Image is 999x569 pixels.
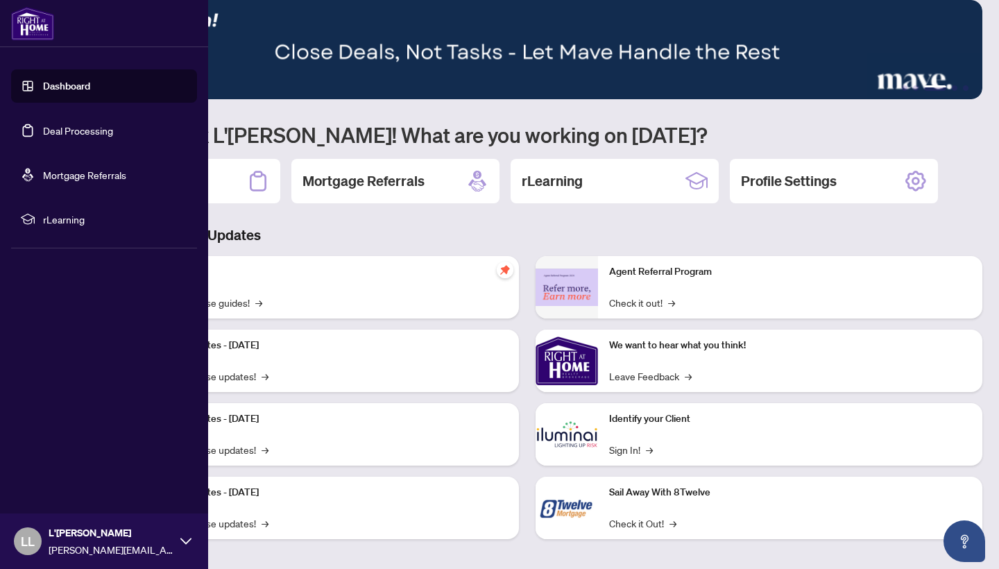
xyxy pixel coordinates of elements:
button: 5 [963,85,968,91]
h2: Mortgage Referrals [302,171,425,191]
span: → [668,295,675,310]
p: Self-Help [146,264,508,280]
h1: Welcome back L'[PERSON_NAME]! What are you working on [DATE]? [72,121,982,148]
span: rLearning [43,212,187,227]
button: 1 [902,85,907,91]
h3: Brokerage & Industry Updates [72,226,982,245]
span: → [262,516,268,531]
a: Dashboard [43,80,90,92]
span: → [669,516,676,531]
button: 2 [913,85,919,91]
h2: Profile Settings [741,171,837,191]
p: Platform Updates - [DATE] [146,338,508,353]
p: Platform Updates - [DATE] [146,411,508,427]
a: Mortgage Referrals [43,169,126,181]
span: → [262,442,268,457]
p: Sail Away With 8Twelve [609,485,971,500]
span: pushpin [497,262,513,278]
p: Identify your Client [609,411,971,427]
button: 4 [952,85,957,91]
p: Platform Updates - [DATE] [146,485,508,500]
button: Open asap [943,520,985,562]
a: Sign In!→ [609,442,653,457]
span: → [255,295,262,310]
a: Leave Feedback→ [609,368,692,384]
p: We want to hear what you think! [609,338,971,353]
span: → [685,368,692,384]
img: Agent Referral Program [536,269,598,307]
span: LL [21,532,35,551]
img: Sail Away With 8Twelve [536,477,598,539]
span: L'[PERSON_NAME] [49,525,173,541]
span: [PERSON_NAME][EMAIL_ADDRESS][PERSON_NAME][DOMAIN_NAME] [49,542,173,557]
a: Check it out!→ [609,295,675,310]
img: Identify your Client [536,403,598,466]
a: Deal Processing [43,124,113,137]
a: Check it Out!→ [609,516,676,531]
span: → [262,368,268,384]
button: 3 [924,85,946,91]
h2: rLearning [522,171,583,191]
img: We want to hear what you think! [536,330,598,392]
img: logo [11,7,54,40]
p: Agent Referral Program [609,264,971,280]
span: → [646,442,653,457]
